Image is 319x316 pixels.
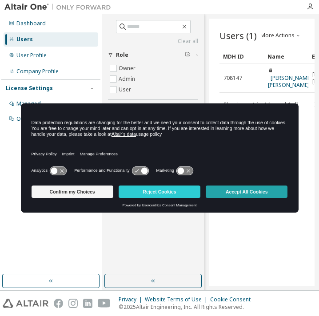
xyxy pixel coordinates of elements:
[268,74,312,89] a: [PERSON_NAME] [PERSON_NAME]
[119,303,256,311] p: © 2025 Altair Engineering, Inc. All Rights Reserved.
[54,299,63,308] img: facebook.svg
[16,68,59,75] div: Company Profile
[108,38,198,45] a: Clear all
[16,36,33,43] div: Users
[6,85,53,92] div: License Settings
[259,32,302,39] button: More Actions
[119,84,133,95] label: User
[83,299,92,308] img: linkedin.svg
[185,51,190,59] span: Clear filter
[16,115,39,122] div: On Prem
[16,100,41,107] div: Managed
[108,45,198,65] button: Role
[116,51,128,59] span: Role
[16,52,47,59] div: User Profile
[16,20,46,27] div: Dashboard
[119,296,145,303] div: Privacy
[223,49,260,63] div: MDH ID
[145,296,210,303] div: Website Terms of Use
[119,63,137,74] label: Owner
[108,100,198,119] button: Status
[210,296,256,303] div: Cookie Consent
[223,101,299,108] span: Showing entries 1 through 1 of 1
[4,3,116,12] img: Altair One
[3,299,48,308] img: altair_logo.svg
[219,29,257,42] span: Users (1)
[267,49,305,63] div: Name
[68,299,78,308] img: instagram.svg
[119,74,137,84] label: Admin
[98,299,111,308] img: youtube.svg
[223,75,242,82] span: 708147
